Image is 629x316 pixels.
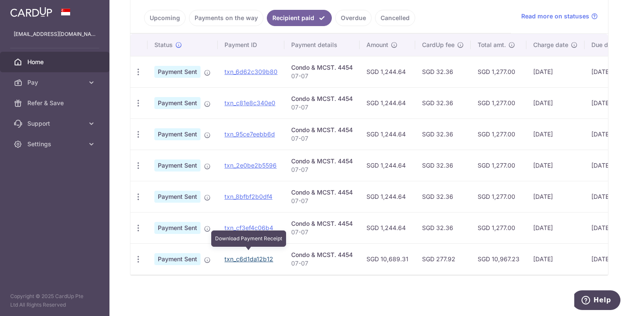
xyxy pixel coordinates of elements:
td: SGD 1,244.64 [360,150,415,181]
td: SGD 277.92 [415,243,471,275]
td: [DATE] [526,181,585,212]
div: Condo & MCST. 4454 [291,157,353,165]
span: Amount [366,41,388,49]
td: SGD 1,277.00 [471,181,526,212]
span: Total amt. [478,41,506,49]
p: 07-07 [291,134,353,143]
p: 07-07 [291,228,353,236]
td: SGD 1,277.00 [471,87,526,118]
span: Due date [591,41,617,49]
div: Condo & MCST. 4454 [291,188,353,197]
div: Condo & MCST. 4454 [291,95,353,103]
div: Condo & MCST. 4454 [291,219,353,228]
td: SGD 10,967.23 [471,243,526,275]
a: Payments on the way [189,10,263,26]
p: [EMAIL_ADDRESS][DOMAIN_NAME] [14,30,96,38]
td: SGD 32.36 [415,181,471,212]
td: [DATE] [526,150,585,181]
div: Condo & MCST. 4454 [291,251,353,259]
span: Settings [27,140,84,148]
span: Refer & Save [27,99,84,107]
span: Read more on statuses [521,12,589,21]
td: [DATE] [526,87,585,118]
span: Status [154,41,173,49]
p: 07-07 [291,103,353,112]
span: Payment Sent [154,128,201,140]
td: SGD 1,244.64 [360,181,415,212]
div: Condo & MCST. 4454 [291,63,353,72]
p: 07-07 [291,259,353,268]
span: Pay [27,78,84,87]
td: SGD 32.36 [415,118,471,150]
a: txn_cf3ef4c06b4 [224,224,273,231]
td: [DATE] [526,243,585,275]
span: Charge date [533,41,568,49]
td: SGD 32.36 [415,87,471,118]
td: SGD 1,244.64 [360,212,415,243]
span: Payment Sent [154,97,201,109]
th: Payment details [284,34,360,56]
p: 07-07 [291,197,353,205]
iframe: Opens a widget where you can find more information [574,290,620,312]
a: txn_6d62c309b80 [224,68,278,75]
a: txn_2e0be2b5596 [224,162,277,169]
td: [DATE] [526,118,585,150]
div: Condo & MCST. 4454 [291,126,353,134]
a: Recipient paid [267,10,332,26]
span: CardUp fee [422,41,455,49]
span: Payment Sent [154,222,201,234]
td: SGD 1,277.00 [471,56,526,87]
td: [DATE] [526,212,585,243]
th: Payment ID [218,34,284,56]
a: txn_c6d1da12b12 [224,255,273,263]
a: txn_c81e8c340e0 [224,99,275,106]
a: Overdue [335,10,372,26]
a: Upcoming [144,10,186,26]
td: SGD 1,277.00 [471,212,526,243]
a: Read more on statuses [521,12,598,21]
span: Payment Sent [154,159,201,171]
td: SGD 1,244.64 [360,118,415,150]
a: txn_8bfbf2b0df4 [224,193,272,200]
span: Payment Sent [154,253,201,265]
td: [DATE] [526,56,585,87]
span: Support [27,119,84,128]
td: SGD 32.36 [415,212,471,243]
td: SGD 1,244.64 [360,87,415,118]
td: SGD 32.36 [415,56,471,87]
td: SGD 1,244.64 [360,56,415,87]
div: Download Payment Receipt [211,230,286,247]
span: Home [27,58,84,66]
td: SGD 1,277.00 [471,118,526,150]
img: CardUp [10,7,52,17]
span: Payment Sent [154,191,201,203]
a: Cancelled [375,10,415,26]
p: 07-07 [291,165,353,174]
td: SGD 1,277.00 [471,150,526,181]
span: Payment Sent [154,66,201,78]
td: SGD 10,689.31 [360,243,415,275]
a: txn_95ce7eebb6d [224,130,275,138]
td: SGD 32.36 [415,150,471,181]
p: 07-07 [291,72,353,80]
